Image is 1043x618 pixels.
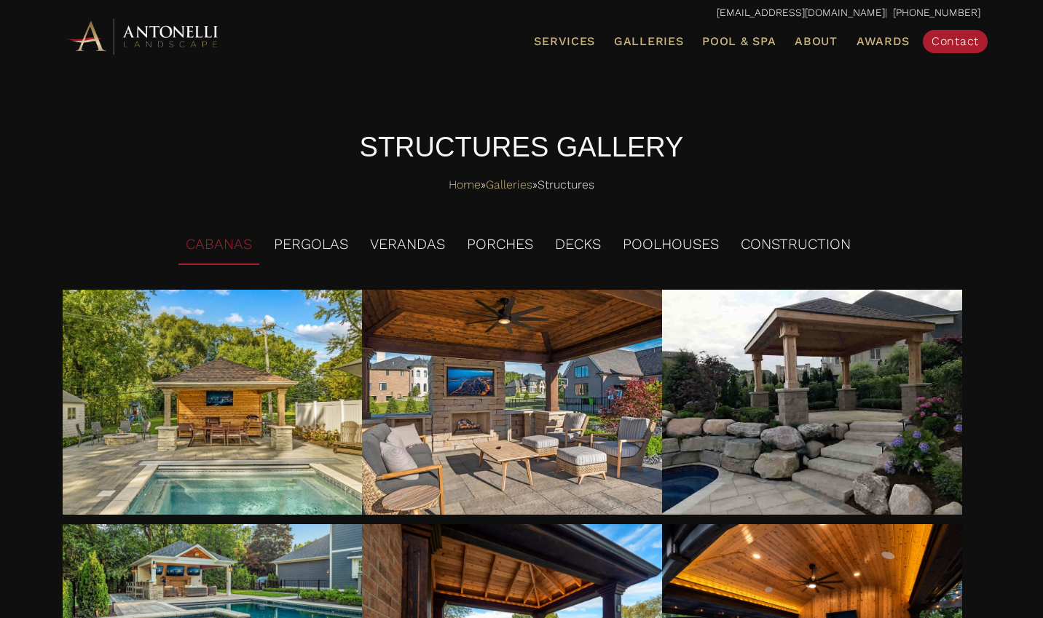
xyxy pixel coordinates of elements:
nav: Breadcrumbs [63,174,980,196]
span: Structures [538,174,594,196]
span: » » [449,174,594,196]
li: CABANAS [178,225,259,265]
img: Antonelli Horizontal Logo [63,16,223,56]
a: Contact [923,30,988,53]
a: Galleries [486,174,532,196]
a: Galleries [608,32,689,51]
li: DECKS [548,225,608,265]
span: About [795,36,838,47]
a: [EMAIL_ADDRESS][DOMAIN_NAME] [717,7,885,18]
span: Contact [932,34,979,48]
h4: STRUCTURES GALLERY [63,128,980,167]
li: VERANDAS [363,225,452,265]
a: About [789,32,843,51]
a: Pool & Spa [696,32,782,51]
a: Awards [851,32,916,51]
span: Pool & Spa [702,34,776,48]
span: Awards [857,34,910,48]
li: PERGOLAS [267,225,355,265]
p: | [PHONE_NUMBER] [63,4,980,23]
span: Services [534,36,595,47]
span: Galleries [614,34,683,48]
li: POOLHOUSES [615,225,726,265]
a: Services [528,32,601,51]
li: CONSTRUCTION [733,225,858,265]
a: Home [449,174,481,196]
li: PORCHES [460,225,540,265]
